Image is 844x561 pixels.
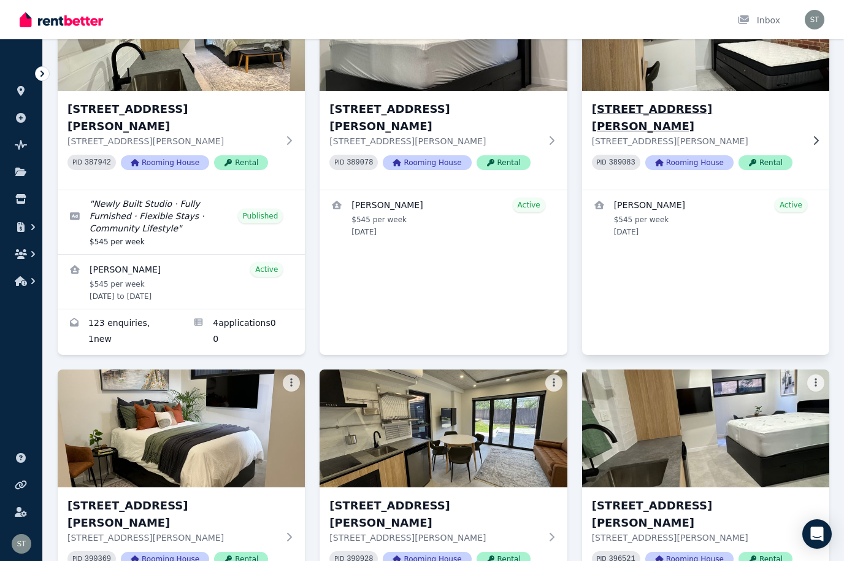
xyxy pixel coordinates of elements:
[334,159,344,166] small: PID
[320,369,567,487] img: 5, 75 Milton St
[85,158,111,167] code: 387942
[182,309,305,355] a: Applications for 1, 75 Milton St
[320,190,567,244] a: View details for Andreea Maria Popescu
[582,190,829,244] a: View details for Peter Andrianopolous
[67,497,278,532] h3: [STREET_ADDRESS][PERSON_NAME]
[802,519,832,549] div: Open Intercom Messenger
[58,255,305,309] a: View details for Erica lancu
[283,374,300,392] button: More options
[592,497,802,532] h3: [STREET_ADDRESS][PERSON_NAME]
[329,497,540,532] h3: [STREET_ADDRESS][PERSON_NAME]
[121,155,209,170] span: Rooming House
[329,101,540,135] h3: [STREET_ADDRESS][PERSON_NAME]
[807,374,824,392] button: More options
[12,534,31,554] img: Samantha Thomas
[72,159,82,166] small: PID
[58,369,305,487] img: 4, 75 Milton St
[67,532,278,544] p: [STREET_ADDRESS][PERSON_NAME]
[67,135,278,147] p: [STREET_ADDRESS][PERSON_NAME]
[609,158,635,167] code: 389083
[58,190,305,254] a: Edit listing: Newly Built Studio · Fully Furnished · Flexible Stays · Community Lifestyle
[805,10,824,29] img: Samantha Thomas
[582,369,829,487] img: 6, 75 Milton St
[545,374,562,392] button: More options
[645,155,734,170] span: Rooming House
[329,135,540,147] p: [STREET_ADDRESS][PERSON_NAME]
[383,155,471,170] span: Rooming House
[592,101,802,135] h3: [STREET_ADDRESS][PERSON_NAME]
[58,309,182,355] a: Enquiries for 1, 75 Milton St
[592,135,802,147] p: [STREET_ADDRESS][PERSON_NAME]
[737,14,780,26] div: Inbox
[329,532,540,544] p: [STREET_ADDRESS][PERSON_NAME]
[738,155,792,170] span: Rental
[214,155,268,170] span: Rental
[592,532,802,544] p: [STREET_ADDRESS][PERSON_NAME]
[347,158,373,167] code: 389078
[477,155,531,170] span: Rental
[597,159,607,166] small: PID
[67,101,278,135] h3: [STREET_ADDRESS][PERSON_NAME]
[20,10,103,29] img: RentBetter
